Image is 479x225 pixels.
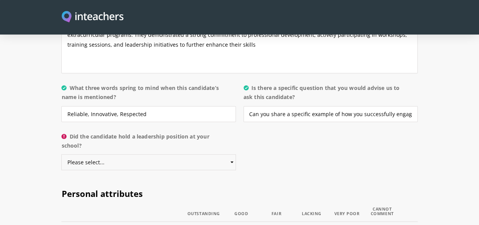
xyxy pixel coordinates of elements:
[184,207,224,222] th: Outstanding
[61,132,236,155] label: Did the candidate hold a leadership position at your school?
[243,83,418,106] label: Is there a specific question that you would advise us to ask this candidate?
[329,207,364,222] th: Very Poor
[61,188,142,199] span: Personal attributes
[62,11,123,24] a: Visit this site's homepage
[224,207,259,222] th: Good
[294,207,329,222] th: Lacking
[61,83,236,106] label: What three words spring to mind when this candidate’s name is mentioned?
[364,207,400,222] th: Cannot Comment
[62,11,123,24] img: Inteachers
[259,207,294,222] th: Fair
